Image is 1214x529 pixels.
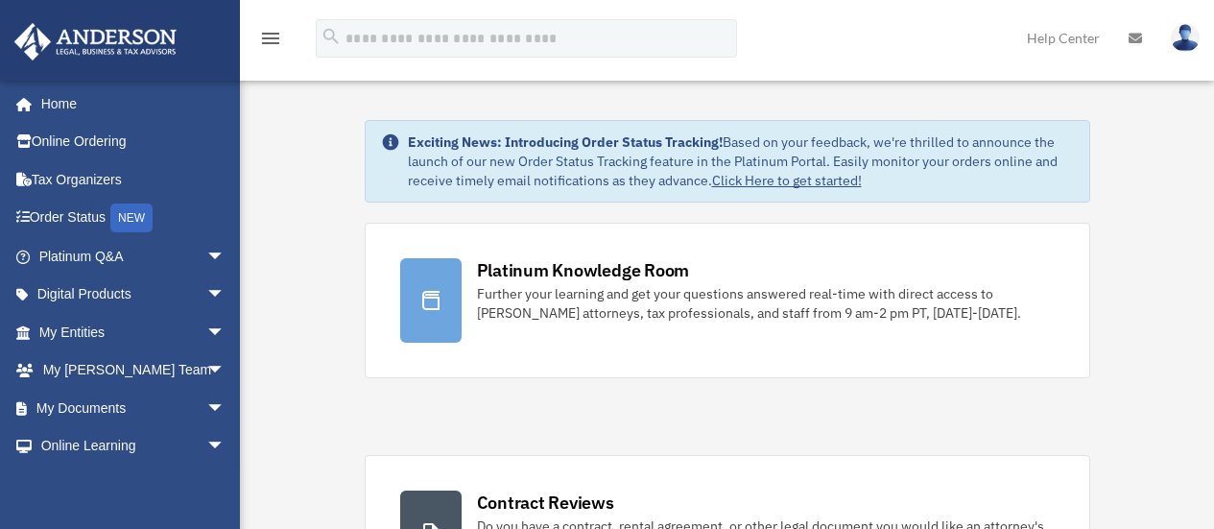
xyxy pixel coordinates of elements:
[13,160,254,199] a: Tax Organizers
[477,258,690,282] div: Platinum Knowledge Room
[206,389,245,428] span: arrow_drop_down
[13,123,254,161] a: Online Ordering
[13,199,254,238] a: Order StatusNEW
[13,351,254,390] a: My [PERSON_NAME] Teamarrow_drop_down
[13,276,254,314] a: Digital Productsarrow_drop_down
[712,172,862,189] a: Click Here to get started!
[321,26,342,47] i: search
[9,23,182,60] img: Anderson Advisors Platinum Portal
[13,313,254,351] a: My Entitiesarrow_drop_down
[206,237,245,277] span: arrow_drop_down
[1171,24,1200,52] img: User Pic
[13,84,245,123] a: Home
[477,284,1055,323] div: Further your learning and get your questions answered real-time with direct access to [PERSON_NAM...
[206,427,245,467] span: arrow_drop_down
[206,351,245,391] span: arrow_drop_down
[13,237,254,276] a: Platinum Q&Aarrow_drop_down
[13,389,254,427] a: My Documentsarrow_drop_down
[110,204,153,232] div: NEW
[477,491,614,515] div: Contract Reviews
[206,276,245,315] span: arrow_drop_down
[206,313,245,352] span: arrow_drop_down
[408,132,1074,190] div: Based on your feedback, we're thrilled to announce the launch of our new Order Status Tracking fe...
[259,27,282,50] i: menu
[259,34,282,50] a: menu
[365,223,1090,378] a: Platinum Knowledge Room Further your learning and get your questions answered real-time with dire...
[13,427,254,466] a: Online Learningarrow_drop_down
[408,133,723,151] strong: Exciting News: Introducing Order Status Tracking!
